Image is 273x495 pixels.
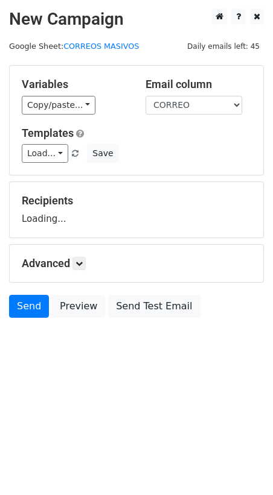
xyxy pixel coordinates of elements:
[22,144,68,163] a: Load...
[63,42,139,51] a: CORREOS MASIVOS
[22,194,251,207] h5: Recipients
[9,42,139,51] small: Google Sheet:
[22,127,74,139] a: Templates
[183,42,264,51] a: Daily emails left: 45
[22,78,127,91] h5: Variables
[22,96,95,115] a: Copy/paste...
[108,295,200,318] a: Send Test Email
[146,78,251,91] h5: Email column
[22,194,251,225] div: Loading...
[9,9,264,30] h2: New Campaign
[87,144,118,163] button: Save
[9,295,49,318] a: Send
[52,295,105,318] a: Preview
[22,257,251,270] h5: Advanced
[183,40,264,53] span: Daily emails left: 45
